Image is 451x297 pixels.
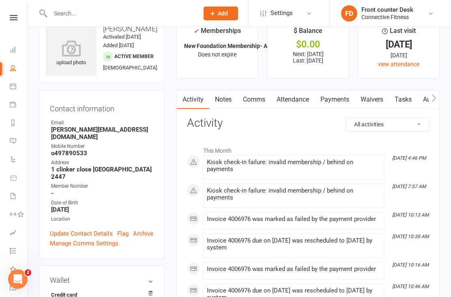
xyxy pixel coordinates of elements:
strong: o497890533 [51,150,153,157]
a: Update Contact Details [50,229,113,238]
div: $ Balance [294,26,322,40]
h3: [PERSON_NAME] [46,25,157,33]
span: Settings [271,4,293,22]
a: Archive [133,229,153,238]
div: Member Number [51,182,153,190]
div: FD [341,5,357,22]
time: Added [DATE] [103,42,134,48]
span: Active member [114,54,154,59]
a: Calendar [10,78,28,96]
button: Add [204,7,238,20]
div: Mobile Number [51,143,153,150]
a: Product Sales [10,169,28,188]
span: 2 [25,269,31,276]
a: People [10,60,28,78]
a: view attendance [378,61,419,67]
li: This Month [187,142,429,155]
div: Front counter Desk [361,6,413,13]
p: Next: [DATE] Last: [DATE] [275,51,341,64]
div: Invoice 4006976 was marked as failed by the payment provider [207,216,381,223]
a: Attendance [271,90,315,109]
div: Location [51,215,153,223]
a: Manage Comms Settings [50,238,118,248]
i: [DATE] 7:57 AM [392,184,426,189]
h3: Contact information [50,102,153,113]
div: $0.00 [275,40,341,49]
div: upload photo [46,40,97,67]
span: Add [218,10,228,17]
a: Notes [209,90,237,109]
iframe: Intercom live chat [8,269,28,289]
i: [DATE] 10:16 AM [392,262,429,268]
a: Dashboard [10,41,28,60]
div: Invoice 4006976 was marked as failed by the payment provider [207,266,381,273]
div: Date of Birth [51,199,153,207]
div: Kiosk check-in failure: invalid membership / behind on payments [207,187,381,201]
i: [DATE] 10:38 AM [392,234,429,239]
a: Reports [10,115,28,133]
a: Activity [177,90,209,109]
i: [DATE] 4:46 PM [392,155,426,161]
a: Tasks [389,90,417,109]
div: Email [51,119,153,127]
i: [DATE] 10:13 AM [392,212,429,218]
input: Search... [48,8,193,19]
strong: - [51,190,153,197]
div: Address [51,159,153,167]
div: Kiosk check-in failure: invalid membership / behind on payments [207,159,381,173]
h3: Activity [187,117,429,130]
a: Payments [10,96,28,115]
h3: Wallet [50,276,153,284]
a: Waivers [355,90,389,109]
a: Comms [237,90,271,109]
strong: New Foundation Membership- Adult [184,43,277,49]
span: Does not expire [198,51,236,58]
i: ✓ [193,27,199,35]
div: Last visit [382,26,416,40]
div: [DATE] [366,51,432,60]
a: Payments [315,90,355,109]
div: [DATE] [366,40,432,49]
div: Invoice 4006976 due on [DATE] was rescheduled to [DATE] by system [207,237,381,251]
div: Memberships [193,26,241,41]
i: [DATE] 10:46 AM [392,284,429,289]
a: What's New [10,261,28,279]
strong: 1 clinker close [GEOGRAPHIC_DATA] 2447 [51,166,153,180]
strong: [DATE] [51,206,153,213]
span: [DEMOGRAPHIC_DATA] [103,65,157,71]
a: Assessments [10,224,28,243]
div: Connective Fitness [361,13,413,21]
strong: [PERSON_NAME][EMAIL_ADDRESS][DOMAIN_NAME] [51,126,153,141]
a: Flag [117,229,129,238]
time: Activated [DATE] [103,34,141,40]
